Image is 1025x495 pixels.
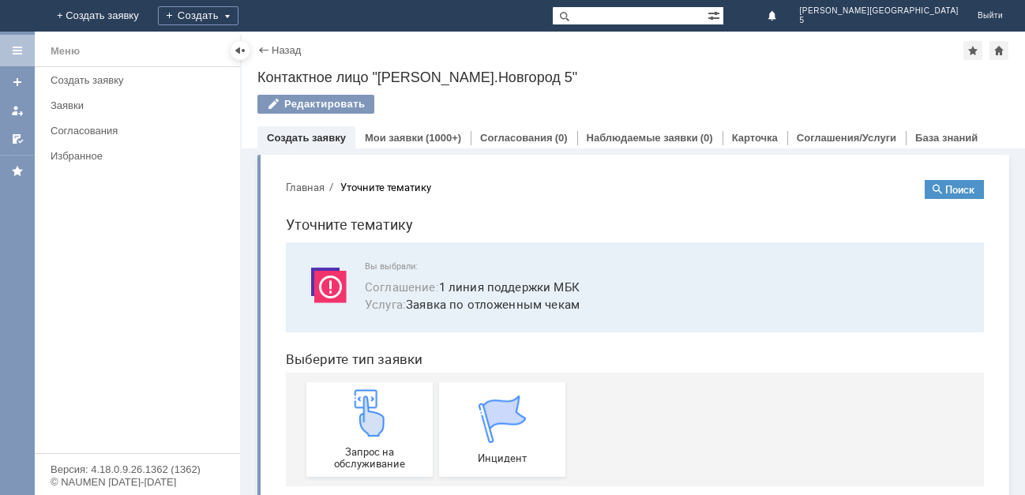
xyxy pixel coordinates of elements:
a: Наблюдаемые заявки [587,132,698,144]
img: get23c147a1b4124cbfa18e19f2abec5e8f [73,222,120,269]
div: (0) [555,132,568,144]
a: Инцидент [166,215,292,309]
a: Согласования [44,118,237,143]
a: Мои согласования [5,126,30,152]
a: Создать заявку [44,68,237,92]
button: Соглашение:1 линия поддержки МБК [92,111,306,129]
a: Согласования [480,132,553,144]
a: Карточка [732,132,778,144]
span: Запрос на обслуживание [38,279,155,302]
a: Заявки [44,93,237,118]
div: Избранное [51,150,213,162]
div: Сделать домашней страницей [989,41,1008,60]
div: Создать заявку [51,74,231,86]
span: Заявка по отложенным чекам [92,128,692,146]
a: Мои заявки [365,132,423,144]
div: Контактное лицо "[PERSON_NAME].Новгород 5" [257,69,1009,85]
a: Запрос на обслуживание [33,215,160,309]
div: Добавить в избранное [963,41,982,60]
span: Вы выбрали: [92,94,692,104]
span: Услуга : [92,129,133,144]
div: Уточните тематику [67,14,158,26]
a: Соглашения/Услуги [797,132,896,144]
a: База знаний [915,132,978,144]
div: Версия: 4.18.0.9.26.1362 (1362) [51,464,224,474]
span: Расширенный поиск [708,7,723,22]
div: © NAUMEN [DATE]-[DATE] [51,477,224,487]
header: Выберите тип заявки [13,184,711,200]
div: (1000+) [426,132,461,144]
div: Создать [158,6,238,25]
span: [PERSON_NAME][GEOGRAPHIC_DATA] [800,6,959,16]
a: Создать заявку [267,132,346,144]
div: Согласования [51,125,231,137]
span: Соглашение : [92,111,166,127]
button: Поиск [651,13,711,32]
span: 5 [800,16,959,25]
div: (0) [700,132,713,144]
img: svg%3E [32,94,79,141]
button: Главная [13,13,51,27]
img: get067d4ba7cf7247ad92597448b2db9300 [205,228,253,276]
a: Назад [272,44,301,56]
a: Мои заявки [5,98,30,123]
a: Создать заявку [5,69,30,95]
h1: Уточните тематику [13,46,711,69]
span: Инцидент [171,285,287,297]
div: Скрыть меню [231,41,250,60]
div: Заявки [51,99,231,111]
div: Меню [51,42,80,61]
